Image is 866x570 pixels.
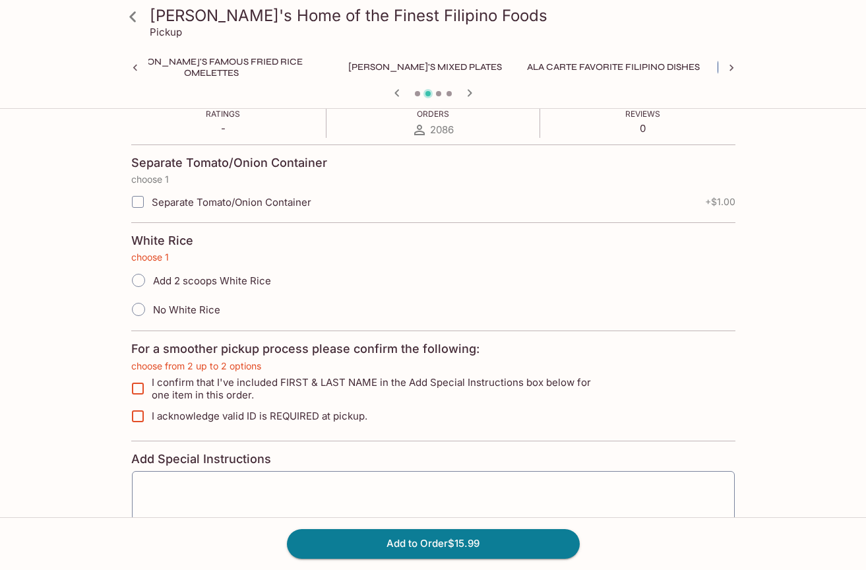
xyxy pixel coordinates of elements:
h3: [PERSON_NAME]'s Home of the Finest Filipino Foods [150,5,739,26]
h4: Separate Tomato/Onion Container [131,156,327,170]
p: - [206,122,240,135]
button: Ala Carte Favorite Filipino Dishes [520,58,707,77]
span: I acknowledge valid ID is REQUIRED at pickup. [152,410,367,422]
button: Add to Order$15.99 [287,529,580,558]
span: 2086 [430,123,454,136]
span: No White Rice [153,303,220,316]
button: Popular Fried Dishes [718,58,841,77]
span: Ratings [206,109,240,119]
p: choose 1 [131,252,735,263]
p: choose from 2 up to 2 options [131,361,735,371]
span: Add 2 scoops White Rice [153,274,271,287]
span: Separate Tomato/Onion Container [152,196,311,208]
span: Orders [417,109,449,119]
button: [PERSON_NAME]'s Mixed Plates [341,58,509,77]
h4: For a smoother pickup process please confirm the following: [131,342,479,356]
p: 0 [625,122,660,135]
p: Pickup [150,26,182,38]
span: I confirm that I've included FIRST & LAST NAME in the Add Special Instructions box below for one ... [152,376,609,401]
span: Reviews [625,109,660,119]
span: + $1.00 [705,197,735,207]
p: choose 1 [131,174,735,185]
button: [PERSON_NAME]'s Famous Fried Rice Omelettes [93,58,330,77]
h4: White Rice [131,234,193,248]
h4: Add Special Instructions [131,452,735,466]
